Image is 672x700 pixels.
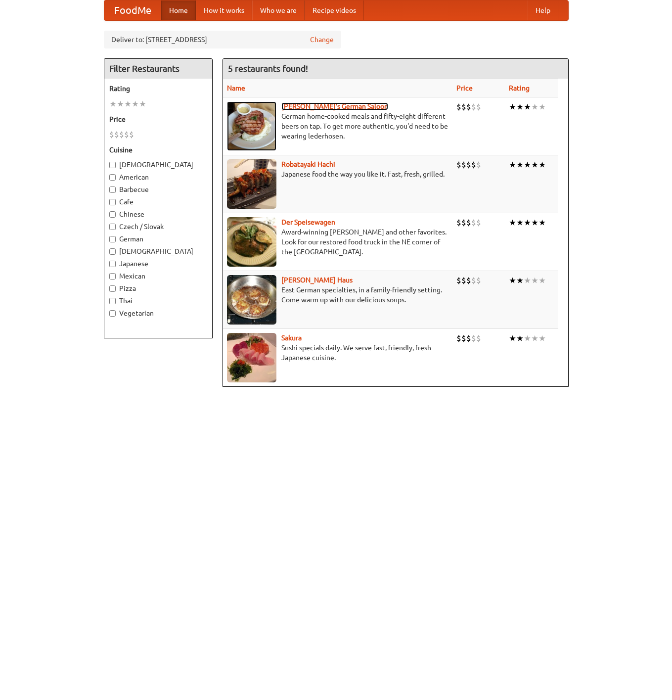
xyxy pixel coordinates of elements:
[281,276,353,284] a: [PERSON_NAME] Haus
[476,275,481,286] li: $
[509,217,516,228] li: ★
[466,333,471,344] li: $
[109,162,116,168] input: [DEMOGRAPHIC_DATA]
[471,101,476,112] li: $
[531,217,538,228] li: ★
[109,298,116,304] input: Thai
[227,101,276,151] img: esthers.jpg
[509,159,516,170] li: ★
[109,209,207,219] label: Chinese
[516,101,524,112] li: ★
[538,217,546,228] li: ★
[509,101,516,112] li: ★
[109,310,116,317] input: Vegetarian
[509,84,530,92] a: Rating
[281,218,335,226] a: Der Speisewagen
[456,84,473,92] a: Price
[456,101,461,112] li: $
[516,333,524,344] li: ★
[531,101,538,112] li: ★
[109,273,116,280] input: Mexican
[531,159,538,170] li: ★
[281,334,302,342] a: Sakura
[109,174,116,181] input: American
[461,159,466,170] li: $
[129,129,134,140] li: $
[109,172,207,182] label: American
[516,217,524,228] li: ★
[476,333,481,344] li: $
[109,261,116,267] input: Japanese
[109,197,207,207] label: Cafe
[109,211,116,218] input: Chinese
[456,159,461,170] li: $
[104,31,341,48] div: Deliver to: [STREET_ADDRESS]
[531,275,538,286] li: ★
[466,159,471,170] li: $
[471,333,476,344] li: $
[228,64,308,73] ng-pluralize: 5 restaurants found!
[114,129,119,140] li: $
[516,159,524,170] li: ★
[281,160,335,168] a: Robatayaki Hachi
[538,101,546,112] li: ★
[524,101,531,112] li: ★
[528,0,558,20] a: Help
[119,129,124,140] li: $
[524,217,531,228] li: ★
[476,217,481,228] li: $
[227,343,448,363] p: Sushi specials daily. We serve fast, friendly, fresh Japanese cuisine.
[227,84,245,92] a: Name
[109,199,116,205] input: Cafe
[471,217,476,228] li: $
[139,98,146,109] li: ★
[471,159,476,170] li: $
[516,275,524,286] li: ★
[456,333,461,344] li: $
[109,98,117,109] li: ★
[227,169,448,179] p: Japanese food the way you like it. Fast, fresh, grilled.
[461,217,466,228] li: $
[109,187,116,193] input: Barbecue
[471,275,476,286] li: $
[461,101,466,112] li: $
[466,217,471,228] li: $
[109,296,207,306] label: Thai
[524,159,531,170] li: ★
[476,101,481,112] li: $
[124,98,132,109] li: ★
[109,185,207,194] label: Barbecue
[227,333,276,382] img: sakura.jpg
[109,248,116,255] input: [DEMOGRAPHIC_DATA]
[227,227,448,257] p: Award-winning [PERSON_NAME] and other favorites. Look for our restored food truck in the NE corne...
[531,333,538,344] li: ★
[109,145,207,155] h5: Cuisine
[227,111,448,141] p: German home-cooked meals and fifty-eight different beers on tap. To get more authentic, you'd nee...
[109,129,114,140] li: $
[456,275,461,286] li: $
[196,0,252,20] a: How it works
[132,98,139,109] li: ★
[509,333,516,344] li: ★
[227,285,448,305] p: East German specialties, in a family-friendly setting. Come warm up with our delicious soups.
[466,101,471,112] li: $
[109,283,207,293] label: Pizza
[109,114,207,124] h5: Price
[466,275,471,286] li: $
[538,275,546,286] li: ★
[109,285,116,292] input: Pizza
[461,333,466,344] li: $
[252,0,305,20] a: Who we are
[281,102,388,110] a: [PERSON_NAME]'s German Saloon
[538,159,546,170] li: ★
[227,217,276,267] img: speisewagen.jpg
[456,217,461,228] li: $
[109,308,207,318] label: Vegetarian
[109,224,116,230] input: Czech / Slovak
[109,246,207,256] label: [DEMOGRAPHIC_DATA]
[109,271,207,281] label: Mexican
